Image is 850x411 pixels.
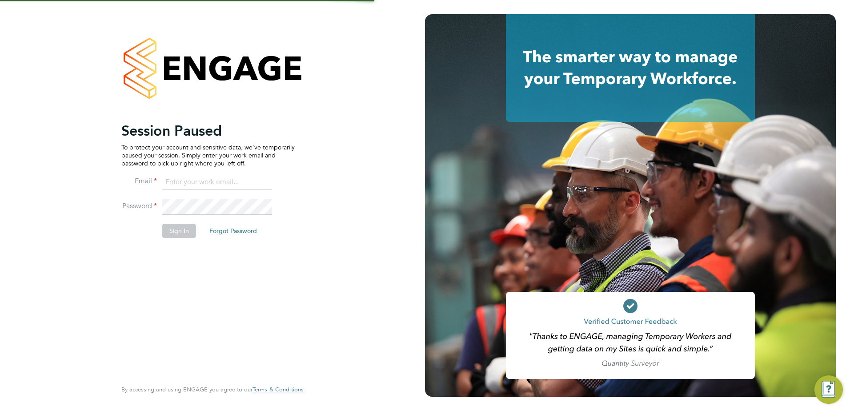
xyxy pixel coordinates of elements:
[162,224,196,238] button: Sign In
[162,174,272,190] input: Enter your work email...
[121,386,304,393] span: By accessing and using ENGAGE you agree to our
[121,201,157,211] label: Password
[121,122,295,140] h2: Session Paused
[202,224,264,238] button: Forgot Password
[814,375,843,404] button: Engage Resource Center
[253,386,304,393] a: Terms & Conditions
[121,143,295,168] p: To protect your account and sensitive data, we've temporarily paused your session. Simply enter y...
[121,177,157,186] label: Email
